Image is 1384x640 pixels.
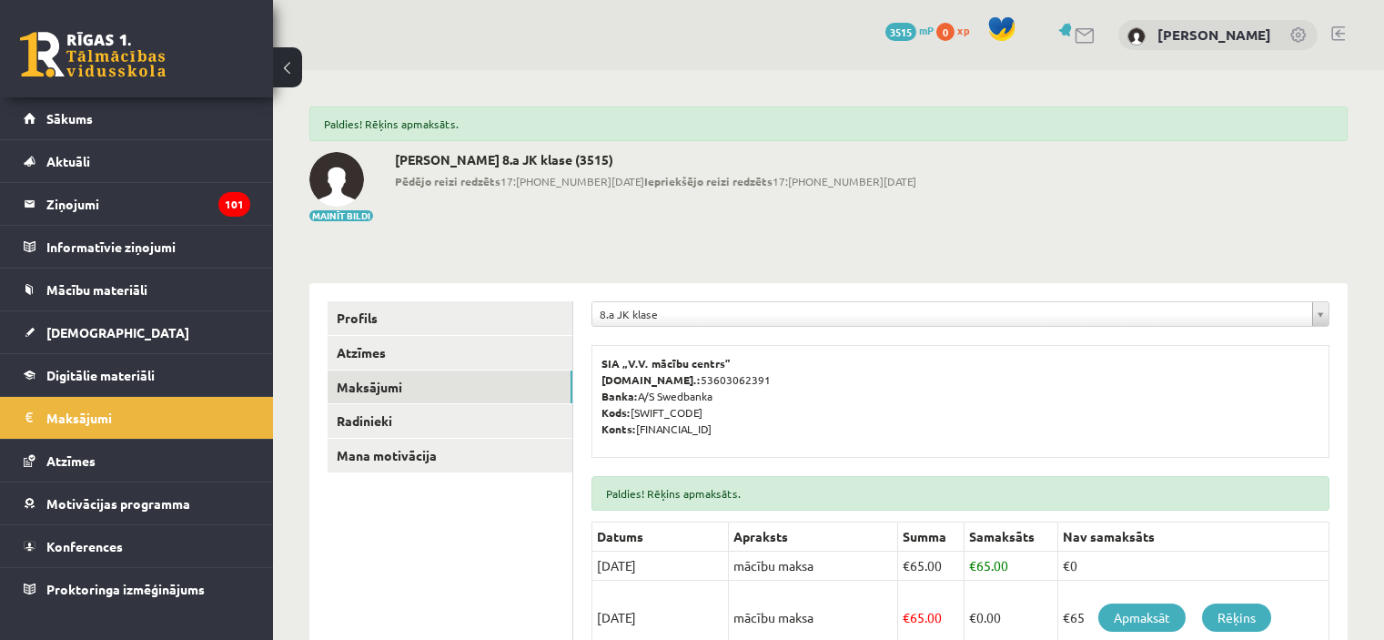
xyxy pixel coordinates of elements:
a: [PERSON_NAME] [1157,25,1271,44]
span: Aktuāli [46,153,90,169]
th: Nav samaksāts [1058,523,1329,552]
a: Motivācijas programma [24,483,250,524]
span: Sākums [46,110,93,127]
td: mācību maksa [729,552,898,581]
a: Proktoringa izmēģinājums [24,568,250,610]
a: Mana motivācija [328,439,572,472]
span: Mācību materiāli [46,281,147,298]
i: 101 [218,192,250,217]
td: €0 [1058,552,1329,581]
legend: Ziņojumi [46,183,250,225]
button: Mainīt bildi [309,210,373,221]
a: Rīgas 1. Tālmācības vidusskola [20,32,166,77]
legend: Maksājumi [46,397,250,439]
a: Ziņojumi101 [24,183,250,225]
a: Maksājumi [328,371,572,404]
span: mP [919,23,934,37]
legend: Informatīvie ziņojumi [46,226,250,268]
b: Pēdējo reizi redzēts [395,174,500,188]
span: € [903,557,910,574]
a: Radinieki [328,404,572,438]
th: Samaksāts [965,523,1058,552]
a: [DEMOGRAPHIC_DATA] [24,311,250,353]
span: Digitālie materiāli [46,367,155,383]
span: [DEMOGRAPHIC_DATA] [46,324,189,340]
img: Kārlis Bergs [309,152,364,207]
b: Konts: [601,422,636,436]
span: € [903,609,910,625]
td: [DATE] [592,552,729,581]
span: 8.a JK klase [600,302,1305,326]
span: Konferences [46,538,123,554]
p: 53603062391 A/S Swedbanka [SWIFT_CODE] [FINANCIAL_ID] [601,355,1319,437]
span: xp [957,23,969,37]
img: Kārlis Bergs [1127,27,1146,46]
span: € [969,609,976,625]
th: Apraksts [729,523,898,552]
td: 65.00 [965,552,1058,581]
h2: [PERSON_NAME] 8.a JK klase (3515) [395,152,916,168]
b: [DOMAIN_NAME].: [601,372,701,387]
a: Atzīmes [24,440,250,482]
a: Aktuāli [24,140,250,182]
b: Banka: [601,389,638,403]
th: Datums [592,523,729,552]
span: Motivācijas programma [46,495,190,512]
span: 17:[PHONE_NUMBER][DATE] 17:[PHONE_NUMBER][DATE] [395,173,916,189]
a: Sākums [24,97,250,139]
a: Konferences [24,525,250,567]
div: Paldies! Rēķins apmaksāts. [309,107,1348,141]
b: SIA „V.V. mācību centrs” [601,356,732,371]
a: Digitālie materiāli [24,354,250,396]
span: 0 [936,23,955,41]
a: 8.a JK klase [592,302,1328,326]
a: 0 xp [936,23,978,37]
td: 65.00 [898,552,965,581]
div: Paldies! Rēķins apmaksāts. [591,476,1329,511]
span: Proktoringa izmēģinājums [46,581,205,597]
span: 3515 [885,23,916,41]
a: Rēķins [1202,604,1271,632]
a: Profils [328,301,572,335]
a: Informatīvie ziņojumi [24,226,250,268]
span: Atzīmes [46,452,96,469]
a: Maksājumi [24,397,250,439]
b: Iepriekšējo reizi redzēts [644,174,773,188]
span: € [969,557,976,574]
a: Atzīmes [328,336,572,370]
b: Kods: [601,405,631,420]
a: Apmaksāt [1098,604,1186,632]
a: Mācību materiāli [24,269,250,310]
th: Summa [898,523,965,552]
a: 3515 mP [885,23,934,37]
